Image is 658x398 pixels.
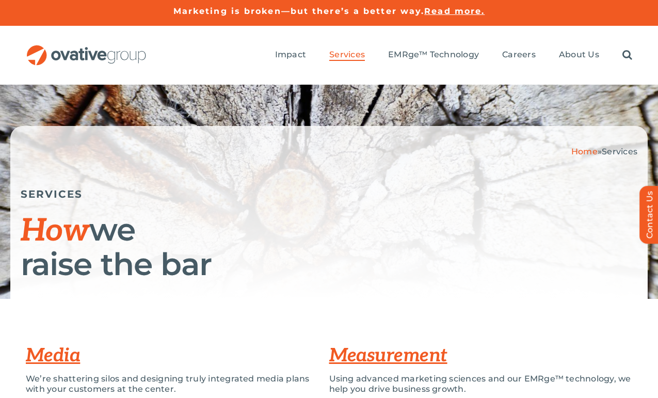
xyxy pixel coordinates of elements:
span: Services [329,50,365,60]
a: Marketing is broken—but there’s a better way. [173,6,425,16]
p: Using advanced marketing sciences and our EMRge™ technology, we help you drive business growth. [329,374,633,394]
a: EMRge™ Technology [388,50,479,61]
span: Services [602,147,637,156]
a: Careers [502,50,536,61]
a: Home [571,147,598,156]
a: Measurement [329,344,447,367]
a: Search [622,50,632,61]
a: Services [329,50,365,61]
a: Media [26,344,80,367]
a: Impact [275,50,306,61]
span: About Us [559,50,599,60]
nav: Menu [275,39,632,72]
span: Careers [502,50,536,60]
a: Read more. [424,6,485,16]
a: OG_Full_horizontal_RGB [26,44,147,54]
span: EMRge™ Technology [388,50,479,60]
a: About Us [559,50,599,61]
span: How [21,213,89,250]
p: We’re shattering silos and designing truly integrated media plans with your customers at the center. [26,374,314,394]
span: Impact [275,50,306,60]
span: » [571,147,637,156]
h1: we raise the bar [21,213,637,281]
h5: SERVICES [21,188,637,200]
